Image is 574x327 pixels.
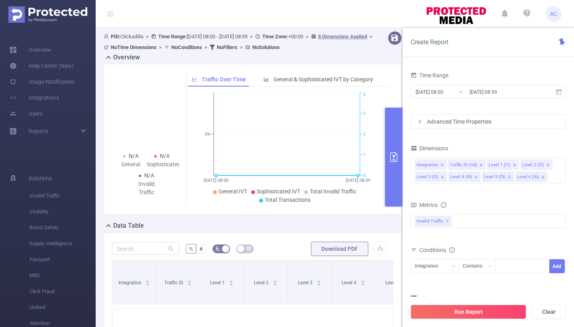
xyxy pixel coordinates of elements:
button: Download PDF [311,242,368,256]
i: icon: close [440,163,444,168]
div: Level 4 (l4) [450,172,472,182]
b: Time Zone: [262,33,288,39]
div: icon: rightAdvanced Time Properties [411,115,566,128]
span: Visibility [29,204,96,220]
i: icon: user [104,34,111,39]
a: Usage Notification [10,74,75,90]
i: icon: close [546,163,550,168]
span: Level 3 [298,280,314,286]
i: icon: caret-up [187,279,192,282]
input: Start date [415,87,480,97]
tspan: 1 [363,152,366,158]
h2: Overview [113,53,140,62]
li: Level 3 (l3) [415,171,447,182]
div: Integration [417,160,438,170]
tspan: 3 [363,111,366,116]
span: Filters [411,295,434,302]
li: Integration [415,160,446,170]
div: Integration [415,260,444,273]
span: % [189,246,193,252]
span: ✕ [446,217,449,226]
i: icon: caret-down [360,282,365,285]
b: No Conditions [171,44,202,50]
a: Users [10,106,43,122]
span: Total Invalid Traffic [310,188,356,195]
div: Sort [145,279,150,284]
span: > [367,33,375,39]
i: icon: info-circle [449,247,455,253]
span: General IVT [218,188,247,195]
span: Invalid Traffic [29,188,96,204]
span: N/A [129,153,139,159]
i: icon: caret-up [273,279,277,282]
span: Click Fraud [29,284,96,299]
span: Supply Intelligence [29,236,96,252]
li: Level 4 (l4) [448,171,480,182]
h2: Data Table [113,221,144,230]
li: Level 5 (l5) [482,171,514,182]
span: Create Report [411,38,448,46]
i: icon: close [440,175,444,180]
i: icon: caret-up [229,279,233,282]
i: icon: down [451,264,456,270]
div: Sort [229,279,234,284]
input: End date [469,87,533,97]
div: Invalid Traffic [131,180,162,197]
tspan: [DATE] 08:00 [204,178,228,183]
button: Clear [532,305,566,319]
div: Level 6 (l6) [517,172,539,182]
i: icon: bg-colors [215,246,220,251]
div: Sort [360,279,365,284]
div: Level 2 (l2) [522,160,544,170]
a: Help Center (New) [10,58,74,74]
button: Add [549,259,565,273]
button: Run Report [411,305,526,319]
a: Integrations [10,90,59,106]
div: General [115,160,147,169]
i: icon: caret-up [145,279,150,282]
span: Level 2 [254,280,270,286]
span: > [248,33,255,39]
i: icon: caret-down [187,282,192,285]
div: Sort [273,279,277,284]
span: Solutions [29,170,52,186]
i: icon: close [479,163,483,168]
span: MRC [29,268,96,284]
i: icon: caret-down [273,282,277,285]
span: N/A [160,153,170,159]
span: Conditions [419,247,455,253]
b: No Filters [217,44,238,50]
b: PID: [111,33,120,39]
div: Sort [316,279,321,284]
i: icon: close [541,175,545,180]
b: Time Range: [158,33,187,39]
i: icon: line-chart [192,77,197,82]
span: Traffic ID [164,280,185,286]
i: icon: table [246,246,251,251]
span: Level 1 [210,280,226,286]
span: N/A [144,172,154,179]
span: Passport [29,252,96,268]
img: Protected Media [8,6,87,23]
span: Level 5 [385,280,401,286]
span: Dimensions [411,145,448,152]
tspan: 4 [363,93,366,98]
div: Level 3 (l3) [417,172,438,182]
span: > [157,44,164,50]
span: Traffic Over Time [202,76,246,83]
span: Integration [118,280,143,286]
span: Unified [29,299,96,315]
tspan: 0% [205,132,210,137]
span: Invalid Traffic [415,216,452,227]
span: General & Sophisticated IVT by Category [273,76,373,83]
i: icon: close [507,175,511,180]
span: > [238,44,245,50]
span: > [143,33,151,39]
i: icon: close [474,175,478,180]
i: icon: caret-down [145,282,150,285]
div: Level 5 (l5) [484,172,505,182]
i: icon: info-circle [441,202,446,208]
i: icon: close [513,163,517,168]
tspan: 2 [363,132,366,137]
li: Level 2 (l2) [521,160,552,170]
